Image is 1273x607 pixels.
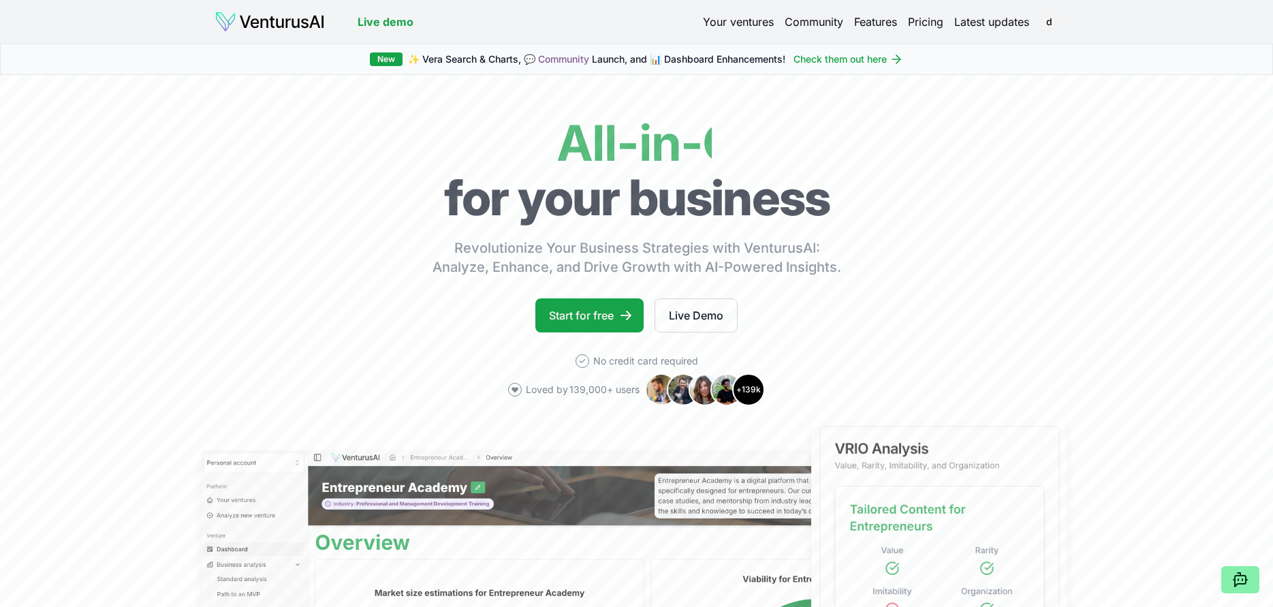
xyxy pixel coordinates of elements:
a: Check them out here [793,52,903,66]
a: Your ventures [703,14,774,30]
span: d [1039,11,1060,33]
a: Live Demo [655,298,738,332]
img: Avatar 1 [645,373,678,406]
a: Community [785,14,843,30]
a: Features [854,14,897,30]
a: Community [538,53,589,65]
span: ✨ Vera Search & Charts, 💬 Launch, and 📊 Dashboard Enhancements! [408,52,785,66]
button: d [1040,12,1059,31]
img: logo [215,11,325,33]
a: Live demo [358,14,413,30]
div: New [370,52,403,66]
img: Avatar 3 [689,373,721,406]
a: Pricing [908,14,943,30]
img: Avatar 4 [710,373,743,406]
img: Avatar 2 [667,373,700,406]
a: Start for free [535,298,644,332]
a: Latest updates [954,14,1029,30]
